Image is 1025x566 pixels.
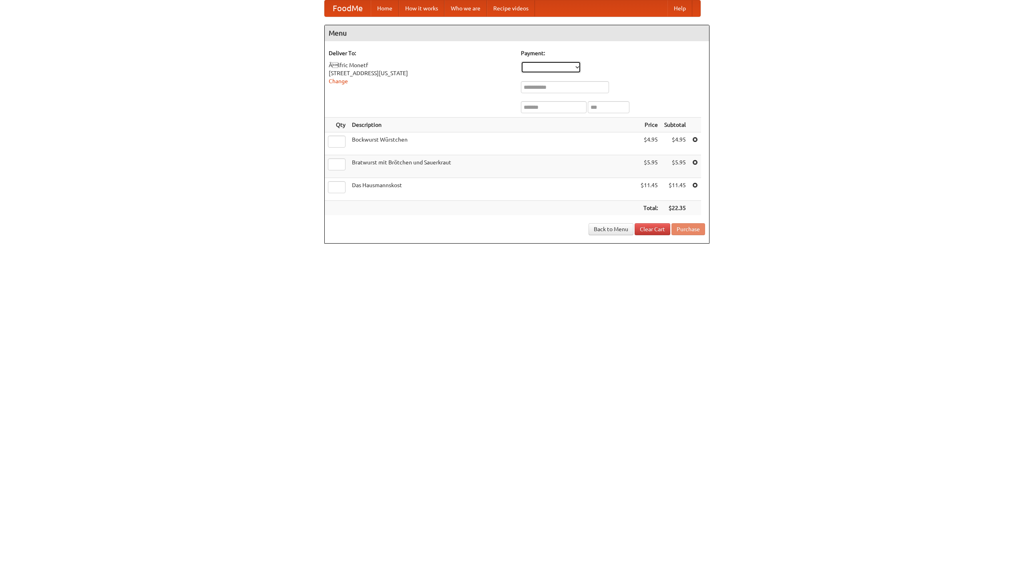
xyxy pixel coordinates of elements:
[589,223,633,235] a: Back to Menu
[325,0,371,16] a: FoodMe
[329,61,513,69] div: Ãlfric Monetf
[349,155,637,178] td: Bratwurst mit Brötchen und Sauerkraut
[329,78,348,84] a: Change
[635,223,670,235] a: Clear Cart
[399,0,444,16] a: How it works
[325,25,709,41] h4: Menu
[371,0,399,16] a: Home
[349,132,637,155] td: Bockwurst Würstchen
[661,118,689,132] th: Subtotal
[637,201,661,216] th: Total:
[667,0,692,16] a: Help
[661,201,689,216] th: $22.35
[329,49,513,57] h5: Deliver To:
[637,132,661,155] td: $4.95
[349,178,637,201] td: Das Hausmannskost
[661,132,689,155] td: $4.95
[661,178,689,201] td: $11.45
[329,69,513,77] div: [STREET_ADDRESS][US_STATE]
[671,223,705,235] button: Purchase
[637,178,661,201] td: $11.45
[637,118,661,132] th: Price
[637,155,661,178] td: $5.95
[661,155,689,178] td: $5.95
[325,118,349,132] th: Qty
[349,118,637,132] th: Description
[521,49,705,57] h5: Payment:
[444,0,487,16] a: Who we are
[487,0,535,16] a: Recipe videos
